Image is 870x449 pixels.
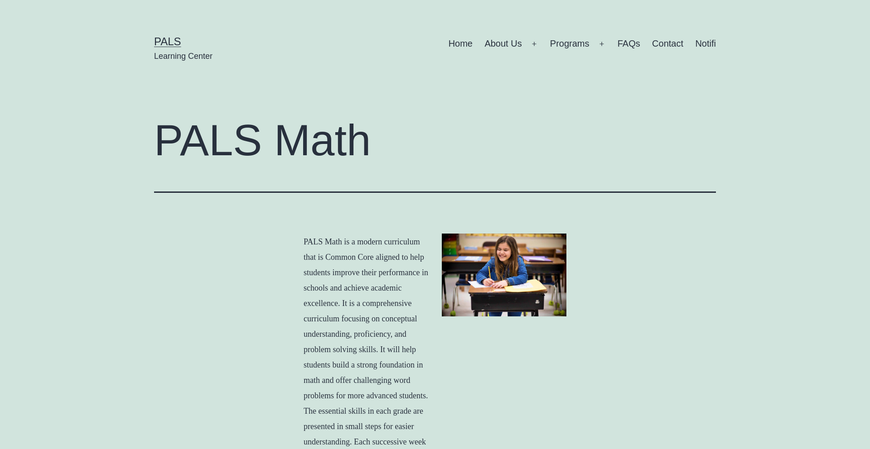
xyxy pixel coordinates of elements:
[544,33,595,55] a: Programs
[612,33,646,55] a: FAQs
[442,33,478,55] a: Home
[449,33,716,55] nav: Primary menu
[304,237,428,400] span: PALS Math is a modern curriculum that is Common Core aligned to help students improve their perfo...
[154,35,181,48] a: PALS
[478,33,528,55] a: About Us
[646,33,689,55] a: Contact
[154,116,716,164] h1: PALS Math
[154,51,213,62] p: Learning Center
[689,33,722,55] a: Notifi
